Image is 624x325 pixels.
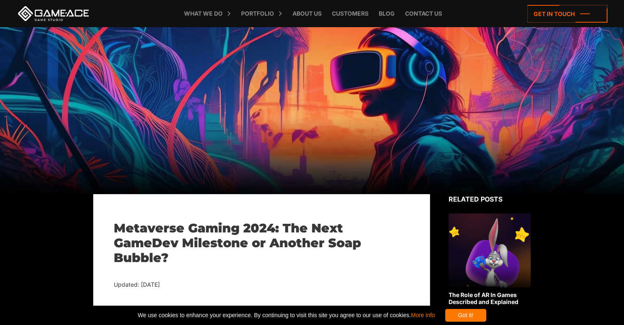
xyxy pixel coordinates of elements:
div: Got it! [445,309,486,322]
a: More info [411,312,435,318]
img: Related [449,214,531,288]
span: We use cookies to enhance your experience. By continuing to visit this site you agree to our use ... [138,309,435,322]
div: Updated: [DATE] [114,280,410,290]
h1: Metaverse Gaming 2024: The Next GameDev Milestone or Another Soap Bubble? [114,221,410,265]
div: Related posts [449,194,531,204]
a: Get in touch [527,5,608,23]
a: The Role of AR In Games Described and Explained [449,214,531,305]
